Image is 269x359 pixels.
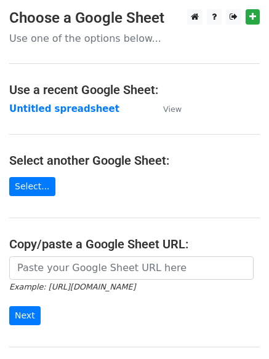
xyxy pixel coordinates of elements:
[9,82,260,97] h4: Use a recent Google Sheet:
[163,105,182,114] small: View
[9,177,55,196] a: Select...
[9,32,260,45] p: Use one of the options below...
[9,282,135,291] small: Example: [URL][DOMAIN_NAME]
[9,256,254,280] input: Paste your Google Sheet URL here
[151,103,182,114] a: View
[9,306,41,325] input: Next
[9,153,260,168] h4: Select another Google Sheet:
[9,237,260,251] h4: Copy/paste a Google Sheet URL:
[9,9,260,27] h3: Choose a Google Sheet
[9,103,119,114] a: Untitled spreadsheet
